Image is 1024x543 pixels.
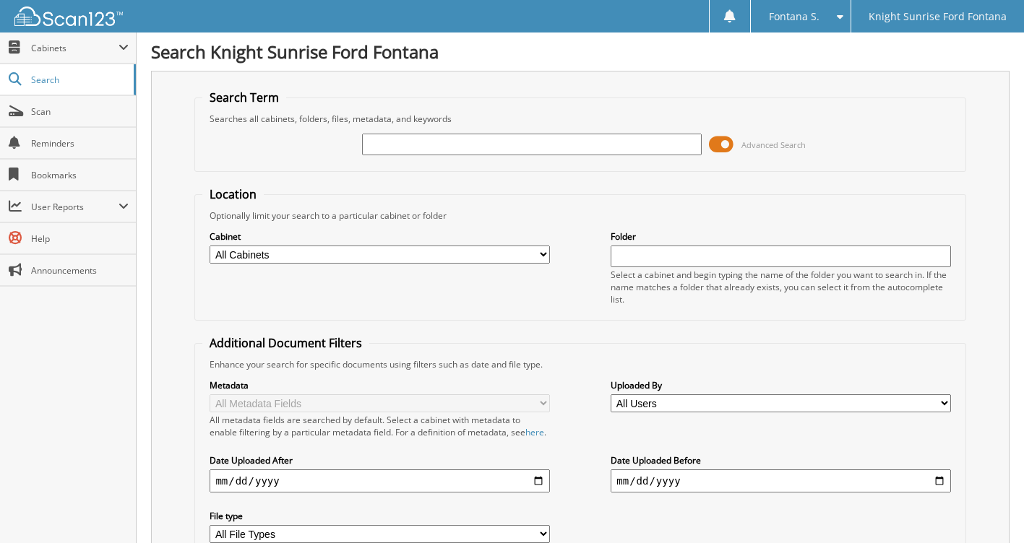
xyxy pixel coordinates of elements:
[151,40,1010,64] h1: Search Knight Sunrise Ford Fontana
[741,139,806,150] span: Advanced Search
[210,469,549,492] input: start
[31,137,129,149] span: Reminders
[31,42,119,54] span: Cabinets
[31,105,129,118] span: Scan
[869,12,1007,21] span: Knight Sunrise Ford Fontana
[611,469,950,492] input: end
[202,113,958,125] div: Searches all cabinets, folders, files, metadata, and keywords
[202,209,958,222] div: Optionally limit your search to a particular cabinet or folder
[769,12,819,21] span: Fontana S.
[31,264,129,277] span: Announcements
[31,201,119,213] span: User Reports
[202,90,286,105] legend: Search Term
[210,454,549,466] label: Date Uploaded After
[525,426,544,438] a: here
[611,379,950,391] label: Uploaded By
[611,269,950,305] div: Select a cabinet and begin typing the name of the folder you want to search in. If the name match...
[210,414,549,438] div: All metadata fields are searched by default. Select a cabinet with metadata to enable filtering b...
[210,230,549,243] label: Cabinet
[31,233,129,245] span: Help
[210,379,549,391] label: Metadata
[611,454,950,466] label: Date Uploaded Before
[31,169,129,181] span: Bookmarks
[210,510,549,522] label: File type
[202,335,369,351] legend: Additional Document Filters
[202,186,264,202] legend: Location
[14,6,123,26] img: scan123-logo-white.svg
[31,74,126,86] span: Search
[202,358,958,370] div: Enhance your search for specific documents using filters such as date and file type.
[611,230,950,243] label: Folder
